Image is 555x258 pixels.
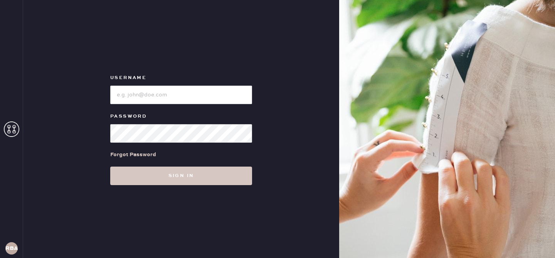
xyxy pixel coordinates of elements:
[110,86,252,104] input: e.g. john@doe.com
[110,150,156,159] div: Forgot Password
[110,73,252,83] label: Username
[110,112,252,121] label: Password
[110,167,252,185] button: Sign in
[5,246,18,251] h3: RBA
[110,143,156,167] a: Forgot Password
